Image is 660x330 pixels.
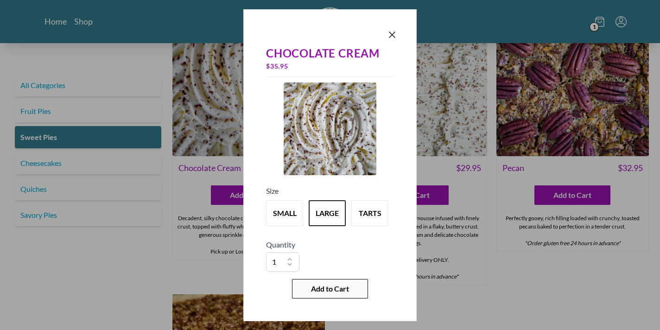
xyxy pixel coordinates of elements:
button: Close panel [387,29,398,40]
span: Add to Cart [311,283,349,294]
a: Product Image [284,82,376,178]
div: $ 35.95 [266,60,394,73]
button: Variant Swatch [309,200,346,226]
img: Product Image [284,82,376,175]
h5: Quantity [266,239,394,250]
button: Variant Swatch [266,200,303,226]
button: Add to Cart [292,279,368,298]
div: Chocolate Cream [266,47,394,60]
button: Variant Swatch [351,200,388,226]
h5: Size [266,185,394,197]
